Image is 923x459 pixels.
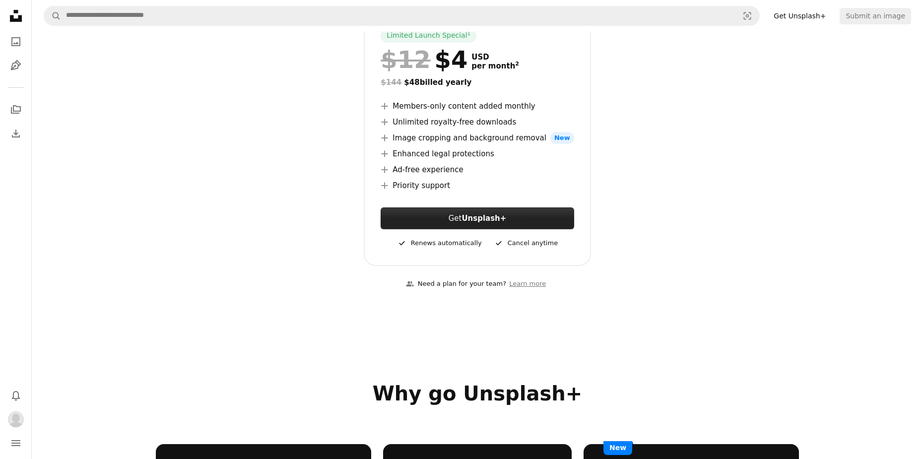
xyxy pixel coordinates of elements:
[381,132,574,144] li: Image cropping and background removal
[471,62,519,70] span: per month
[381,29,476,43] div: Limited Launch Special
[406,279,506,289] div: Need a plan for your team?
[381,47,467,72] div: $4
[515,61,519,67] sup: 2
[381,78,401,87] span: $144
[550,132,574,144] span: New
[6,386,26,405] button: Notifications
[6,409,26,429] button: Profile
[768,8,832,24] a: Get Unsplash+
[44,6,61,25] button: Search Unsplash
[381,100,574,112] li: Members-only content added monthly
[6,56,26,75] a: Illustrations
[156,382,799,405] h2: Why go Unsplash+
[6,433,26,453] button: Menu
[465,31,473,41] a: 1
[381,207,574,229] a: GetUnsplash+
[6,32,26,52] a: Photos
[381,148,574,160] li: Enhanced legal protections
[381,47,430,72] span: $12
[44,6,760,26] form: Find visuals sitewide
[506,276,549,292] a: Learn more
[381,116,574,128] li: Unlimited royalty-free downloads
[461,214,506,223] strong: Unsplash+
[397,237,482,249] div: Renews automatically
[494,237,558,249] div: Cancel anytime
[381,164,574,176] li: Ad-free experience
[381,180,574,192] li: Priority support
[6,100,26,120] a: Collections
[6,6,26,28] a: Home — Unsplash
[471,53,519,62] span: USD
[381,76,574,88] div: $48 billed yearly
[6,124,26,143] a: Download History
[603,441,632,455] span: New
[513,62,521,70] a: 2
[467,30,471,36] sup: 1
[8,411,24,427] img: Avatar of user Anne Aragoncillo
[735,6,759,25] button: Visual search
[840,8,911,24] button: Submit an image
